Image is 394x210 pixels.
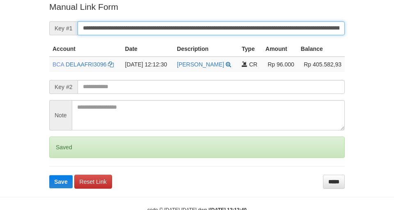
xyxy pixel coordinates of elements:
[74,175,112,189] a: Reset Link
[177,61,224,68] a: [PERSON_NAME]
[298,57,345,72] td: Rp 405.582,93
[49,80,78,94] span: Key #2
[238,41,262,57] th: Type
[80,178,107,185] span: Reset Link
[49,21,78,35] span: Key #1
[262,57,298,72] td: Rp 96.000
[174,41,238,57] th: Description
[298,41,345,57] th: Balance
[49,41,122,57] th: Account
[53,61,64,68] span: BCA
[49,175,73,188] button: Save
[249,61,257,68] span: CR
[66,61,107,68] a: DELAAFRI3096
[54,178,68,185] span: Save
[49,137,345,158] div: Saved
[122,57,174,72] td: [DATE] 12:12:30
[49,1,345,13] p: Manual Link Form
[49,100,72,130] span: Note
[122,41,174,57] th: Date
[262,41,298,57] th: Amount
[108,61,114,68] a: Copy DELAAFRI3096 to clipboard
